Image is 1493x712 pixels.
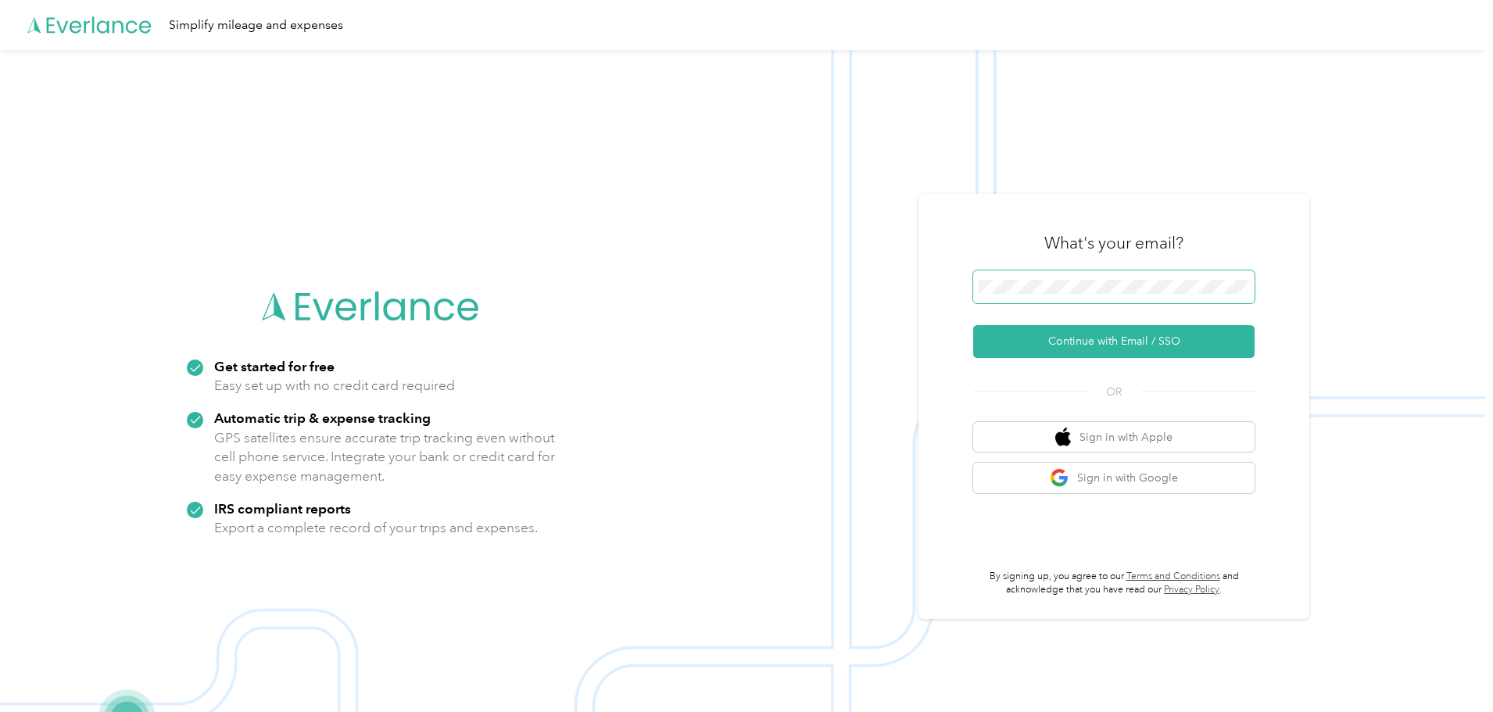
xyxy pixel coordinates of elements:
[1126,571,1220,582] a: Terms and Conditions
[1055,428,1071,447] img: apple logo
[214,428,556,486] p: GPS satellites ensure accurate trip tracking even without cell phone service. Integrate your bank...
[214,410,431,426] strong: Automatic trip & expense tracking
[1087,384,1141,400] span: OR
[214,376,455,395] p: Easy set up with no credit card required
[973,325,1255,358] button: Continue with Email / SSO
[973,570,1255,597] p: By signing up, you agree to our and acknowledge that you have read our .
[214,500,351,517] strong: IRS compliant reports
[1050,468,1069,488] img: google logo
[973,463,1255,493] button: google logoSign in with Google
[214,518,538,538] p: Export a complete record of your trips and expenses.
[169,16,343,35] div: Simplify mileage and expenses
[1044,232,1183,254] h3: What's your email?
[1164,584,1219,596] a: Privacy Policy
[973,422,1255,453] button: apple logoSign in with Apple
[214,358,335,374] strong: Get started for free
